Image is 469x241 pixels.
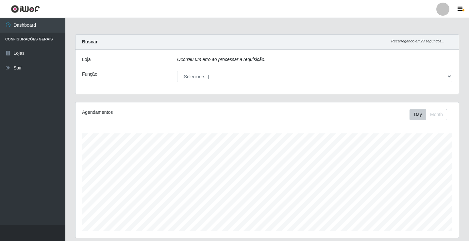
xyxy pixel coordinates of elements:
div: Toolbar with button groups [410,109,452,120]
div: Agendamentos [82,109,231,116]
div: First group [410,109,447,120]
button: Day [410,109,426,120]
i: Ocorreu um erro ao processar a requisição. [177,57,266,62]
i: Recarregando em 29 segundos... [391,39,444,43]
button: Month [426,109,447,120]
label: Função [82,71,97,78]
strong: Buscar [82,39,97,44]
label: Loja [82,56,91,63]
img: CoreUI Logo [11,5,40,13]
